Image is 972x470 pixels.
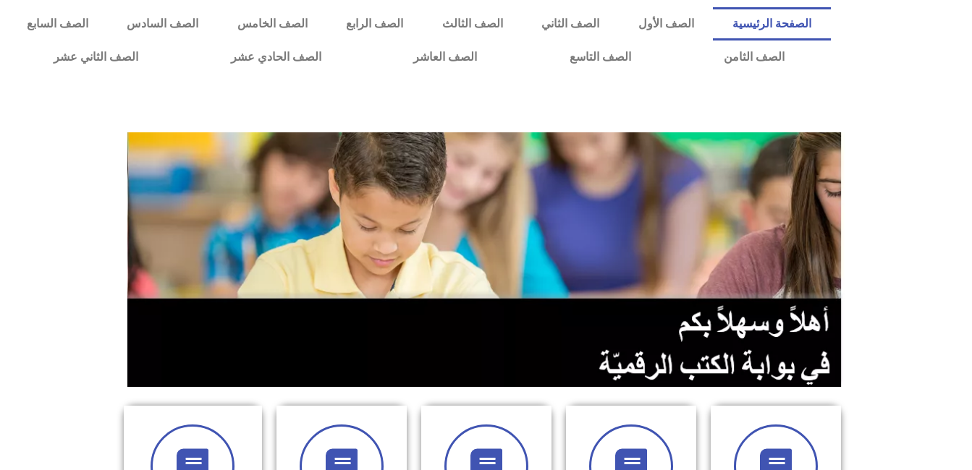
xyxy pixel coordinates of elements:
[7,7,107,40] a: الصف السابع
[677,40,831,74] a: الصف الثامن
[619,7,713,40] a: الصف الأول
[522,7,618,40] a: الصف الثاني
[218,7,326,40] a: الصف الخامس
[713,7,830,40] a: الصفحة الرئيسية
[7,40,185,74] a: الصف الثاني عشر
[423,7,522,40] a: الصف الثالث
[108,7,218,40] a: الصف السادس
[326,7,422,40] a: الصف الرابع
[523,40,677,74] a: الصف التاسع
[185,40,368,74] a: الصف الحادي عشر
[367,40,523,74] a: الصف العاشر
